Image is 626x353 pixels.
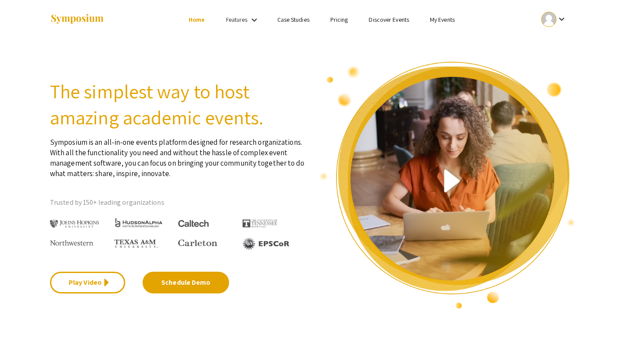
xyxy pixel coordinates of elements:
a: Schedule Demo [143,272,229,293]
img: Texas A&M University [114,240,158,248]
a: Home [189,16,205,23]
h2: The simplest way to host amazing academic events. [50,78,306,130]
a: My Events [430,16,455,23]
img: Symposium by ForagerOne [50,13,104,25]
img: video overview of Symposium [320,61,576,310]
img: Carleton [178,240,217,246]
img: The University of Tennessee [243,220,277,227]
a: Discover Events [369,16,409,23]
iframe: Chat [7,314,37,346]
img: Northwestern [50,240,93,245]
mat-icon: Expand account dropdown [556,14,567,24]
img: EPSCOR [243,237,290,250]
a: Pricing [330,16,348,23]
p: Symposium is an all-in-one events platform designed for research organizations. With all the func... [50,130,306,179]
img: Johns Hopkins University [50,220,99,228]
a: Play Video [50,272,125,293]
img: HudsonAlpha [114,217,163,227]
button: Expand account dropdown [532,10,576,29]
p: Trusted by 150+ leading organizations [50,196,306,209]
a: Case Studies [277,16,310,23]
img: Caltech [178,220,209,227]
mat-icon: Expand Features list [249,15,260,25]
a: Features [226,16,248,23]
